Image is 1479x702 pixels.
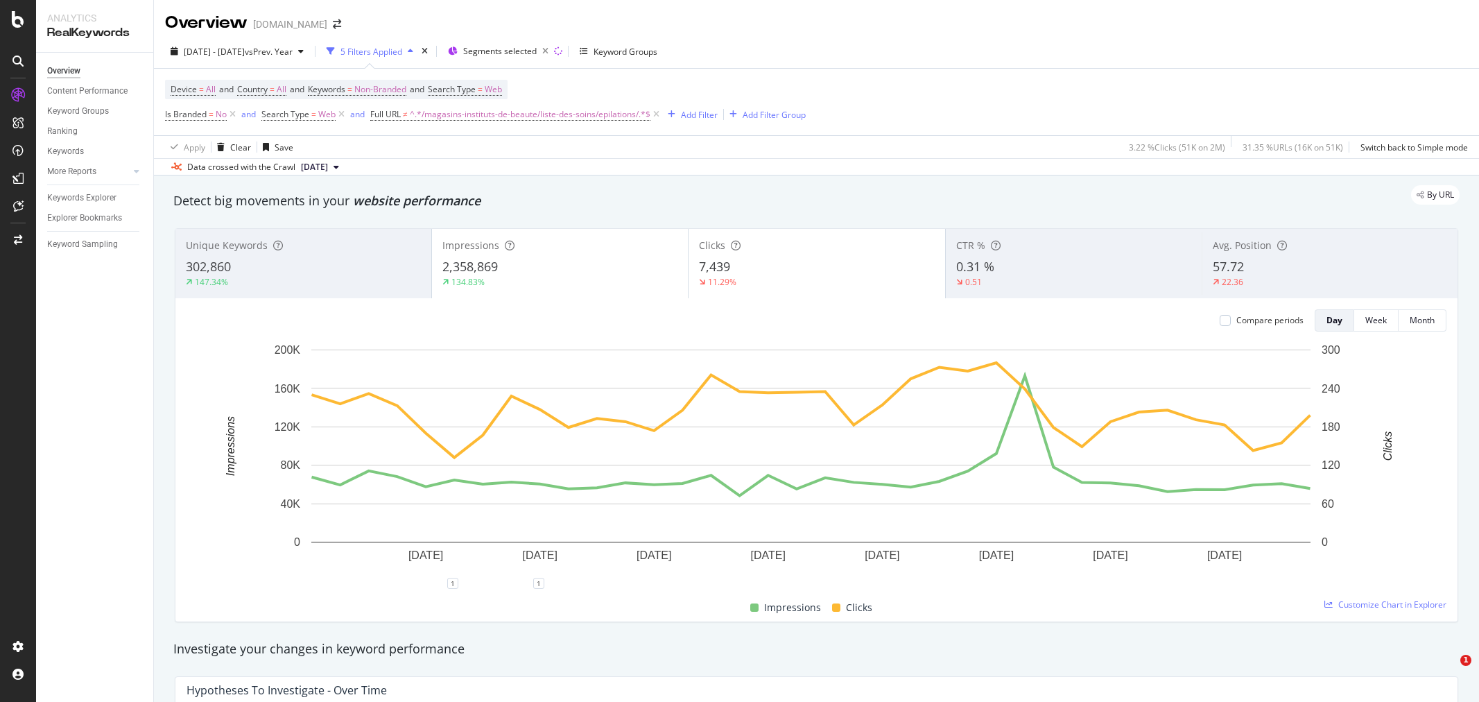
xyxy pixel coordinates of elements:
div: Analytics [47,11,142,25]
span: ^.*/magasins-instituts-de-beaute/liste-des-soins/epilations/.*$ [410,105,650,124]
div: 5 Filters Applied [340,46,402,58]
div: [DOMAIN_NAME] [253,17,327,31]
div: 22.36 [1222,276,1243,288]
button: Day [1315,309,1354,332]
span: Unique Keywords [186,239,268,252]
span: Search Type [261,108,309,120]
span: All [277,80,286,99]
text: 240 [1322,382,1340,394]
text: [DATE] [522,549,557,561]
text: 0 [1322,536,1328,548]
div: 11.29% [708,276,736,288]
div: legacy label [1411,185,1460,205]
a: Keywords [47,144,144,159]
button: Add Filter [662,106,718,123]
div: RealKeywords [47,25,142,41]
span: ≠ [403,108,408,120]
button: [DATE] [295,159,345,175]
span: Web [318,105,336,124]
div: Content Performance [47,84,128,99]
span: 1 [1460,655,1471,666]
div: Overview [165,11,248,35]
a: More Reports [47,164,130,179]
div: Keyword Groups [594,46,657,58]
div: Keywords Explorer [47,191,116,205]
button: Month [1399,309,1446,332]
div: Month [1410,314,1435,326]
span: 7,439 [699,258,730,275]
span: No [216,105,227,124]
text: 300 [1322,344,1340,356]
div: arrow-right-arrow-left [333,19,341,29]
div: Hypotheses to Investigate - Over Time [187,683,387,697]
a: Keyword Sampling [47,237,144,252]
button: and [241,108,256,121]
div: 147.34% [195,276,228,288]
text: 120 [1322,459,1340,471]
button: Keyword Groups [574,40,663,62]
span: = [209,108,214,120]
div: 1 [447,578,458,589]
text: [DATE] [637,549,671,561]
span: Customize Chart in Explorer [1338,599,1446,610]
span: Search Type [428,83,476,95]
a: Keyword Groups [47,104,144,119]
span: = [478,83,483,95]
span: Clicks [699,239,725,252]
div: Compare periods [1236,314,1304,326]
svg: A chart. [187,343,1435,583]
div: Switch back to Simple mode [1360,142,1468,153]
span: All [206,80,216,99]
div: 134.83% [451,276,485,288]
button: Segments selected [442,40,554,62]
text: 60 [1322,498,1334,510]
span: = [347,83,352,95]
span: Impressions [764,599,821,616]
text: Impressions [225,416,236,476]
span: [DATE] - [DATE] [184,46,245,58]
div: Apply [184,142,205,153]
div: Investigate your changes in keyword performance [173,640,1460,658]
span: Clicks [846,599,872,616]
text: [DATE] [1207,549,1242,561]
div: Explorer Bookmarks [47,211,122,225]
text: [DATE] [865,549,899,561]
button: [DATE] - [DATE]vsPrev. Year [165,40,309,62]
button: Add Filter Group [724,106,806,123]
button: Switch back to Simple mode [1355,136,1468,158]
div: times [419,44,431,58]
div: Add Filter Group [743,109,806,121]
a: Customize Chart in Explorer [1324,599,1446,610]
span: 0.31 % [956,258,994,275]
div: Add Filter [681,109,718,121]
div: Day [1326,314,1342,326]
span: = [270,83,275,95]
iframe: Intercom live chat [1432,655,1465,688]
text: [DATE] [751,549,786,561]
div: Keyword Groups [47,104,109,119]
span: Is Branded [165,108,207,120]
span: Country [237,83,268,95]
button: Apply [165,136,205,158]
div: Week [1365,314,1387,326]
a: Keywords Explorer [47,191,144,205]
text: 200K [275,344,301,356]
button: Save [257,136,293,158]
a: Ranking [47,124,144,139]
span: By URL [1427,191,1454,199]
span: CTR % [956,239,985,252]
span: and [410,83,424,95]
button: and [350,108,365,121]
span: Device [171,83,197,95]
div: Keyword Sampling [47,237,118,252]
div: and [241,108,256,120]
span: Keywords [308,83,345,95]
text: Clicks [1382,431,1394,461]
div: 1 [533,578,544,589]
div: Data crossed with the Crawl [187,161,295,173]
a: Overview [47,64,144,78]
span: 2,358,869 [442,258,498,275]
div: 3.22 % Clicks ( 51K on 2M ) [1129,142,1225,153]
span: = [311,108,316,120]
